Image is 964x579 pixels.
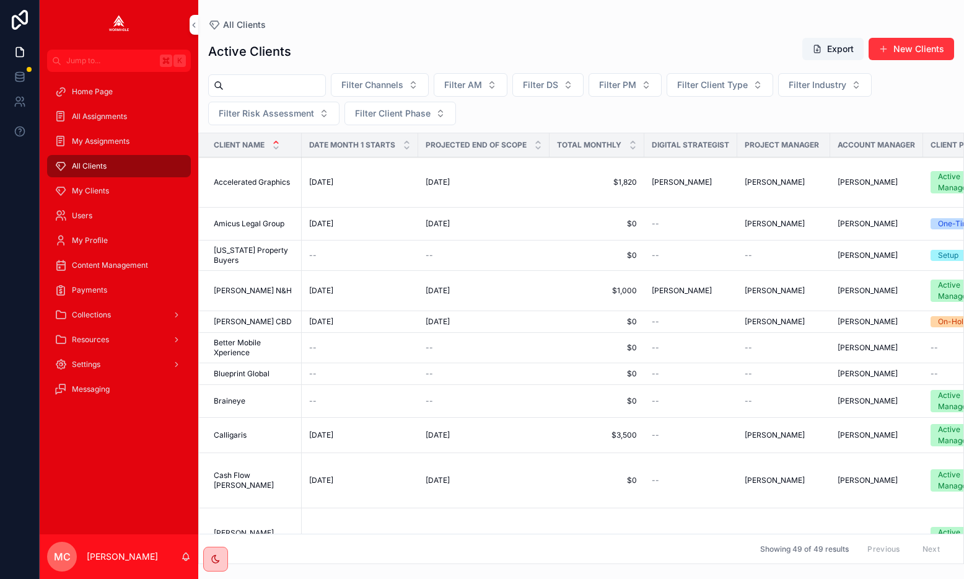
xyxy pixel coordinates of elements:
a: $3,500 [557,430,637,440]
a: Payments [47,279,191,301]
span: Showing 49 of 49 results [760,544,849,554]
span: [DATE] [426,317,450,327]
a: [PERSON_NAME] Furniture [214,528,294,548]
a: [DATE] [426,533,542,543]
a: [PERSON_NAME] [745,286,823,296]
span: [DATE] [426,475,450,485]
span: Total Monthly [557,140,621,150]
a: $0 [557,369,637,379]
a: Amicus Legal Group [214,219,294,229]
span: -- [426,396,433,406]
a: [PERSON_NAME] [838,475,916,485]
span: [PERSON_NAME] [838,219,898,229]
a: Content Management [47,254,191,276]
a: -- [309,250,411,260]
a: [PERSON_NAME] [652,533,730,543]
a: $0 [557,343,637,353]
a: -- [652,369,730,379]
a: -- [309,343,411,353]
a: All Clients [47,155,191,177]
span: Filter Risk Assessment [219,107,314,120]
span: -- [426,369,433,379]
a: Accelerated Graphics [214,177,294,187]
a: New Clients [869,38,954,60]
span: Collections [72,310,111,320]
span: Braineye [214,396,245,406]
span: [PERSON_NAME] [838,396,898,406]
a: -- [652,317,730,327]
a: Calligaris [214,430,294,440]
a: [PERSON_NAME] [838,430,916,440]
a: Blueprint Global [214,369,294,379]
a: [PERSON_NAME] [838,177,916,187]
span: Digital Strategist [652,140,729,150]
span: Content Management [72,260,148,270]
img: App logo [109,15,129,35]
a: -- [652,219,730,229]
span: [PERSON_NAME] [745,286,805,296]
span: [PERSON_NAME] [838,286,898,296]
a: Home Page [47,81,191,103]
a: [DATE] [309,177,411,187]
span: -- [426,250,433,260]
span: [PERSON_NAME] [652,286,712,296]
a: [PERSON_NAME] [745,533,823,543]
a: -- [426,396,542,406]
span: -- [652,219,659,229]
button: Jump to...K [47,50,191,72]
span: -- [652,396,659,406]
span: Accelerated Graphics [214,177,290,187]
a: [PERSON_NAME] [745,219,823,229]
span: [DATE] [309,286,333,296]
a: -- [426,343,542,353]
span: [PERSON_NAME] [838,177,898,187]
span: Filter Client Phase [355,107,431,120]
span: Filter DS [523,79,558,91]
a: [DATE] [309,533,411,543]
a: [PERSON_NAME] [652,177,730,187]
a: $1,820 [557,177,637,187]
a: [DATE] [426,219,542,229]
a: Collections [47,304,191,326]
span: Filter AM [444,79,482,91]
span: K [175,56,185,66]
a: [DATE] [309,430,411,440]
button: Select Button [208,102,340,125]
a: [PERSON_NAME] [838,286,916,296]
span: $6,000 [557,533,637,543]
span: [PERSON_NAME] CBD [214,317,292,327]
span: -- [652,343,659,353]
a: [PERSON_NAME] N&H [214,286,294,296]
button: Select Button [512,73,584,97]
span: [DATE] [309,177,333,187]
a: $0 [557,250,637,260]
span: [DATE] [309,317,333,327]
span: Calligaris [214,430,247,440]
span: MC [54,549,71,564]
a: Resources [47,329,191,351]
span: Messaging [72,384,110,394]
span: Resources [72,335,109,345]
span: Amicus Legal Group [214,219,284,229]
a: -- [652,343,730,353]
span: Jump to... [66,56,155,66]
span: $0 [557,219,637,229]
span: -- [652,430,659,440]
span: -- [652,369,659,379]
button: Export [802,38,864,60]
a: $0 [557,475,637,485]
a: [PERSON_NAME] [838,533,916,543]
a: [DATE] [426,177,542,187]
a: [DATE] [309,475,411,485]
a: -- [426,250,542,260]
a: [PERSON_NAME] [745,430,823,440]
a: Settings [47,353,191,376]
span: Filter Industry [789,79,846,91]
span: Cash Flow [PERSON_NAME] [214,471,294,490]
div: Setup [938,250,958,261]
